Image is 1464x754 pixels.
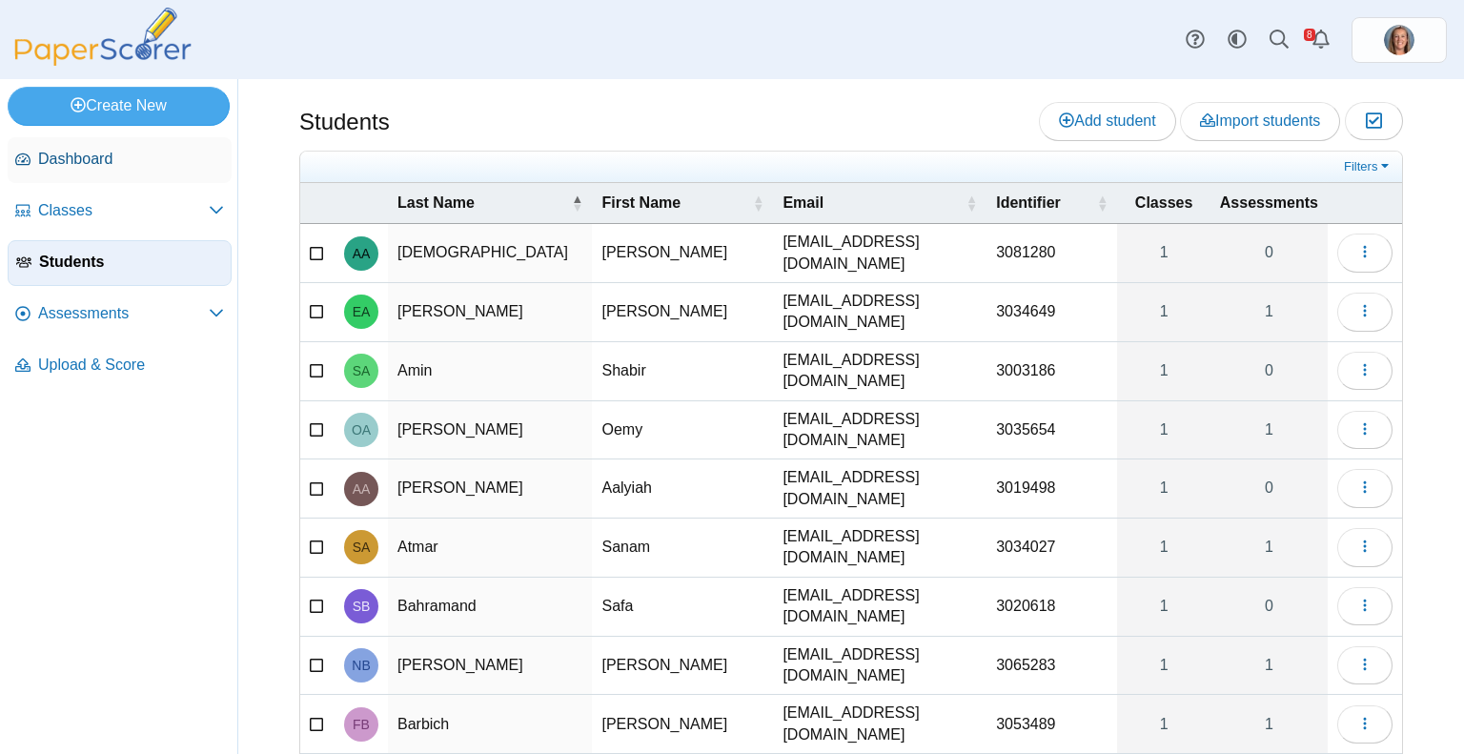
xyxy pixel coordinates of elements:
[986,459,1117,519] td: 3019498
[8,8,198,66] img: PaperScorer
[388,695,592,754] td: Barbich
[1117,283,1210,341] a: 1
[8,52,198,69] a: PaperScorer
[1210,224,1328,282] a: 0
[1180,102,1340,140] a: Import students
[773,695,986,754] td: [EMAIL_ADDRESS][DOMAIN_NAME]
[1210,578,1328,636] a: 0
[1039,102,1175,140] a: Add student
[592,224,773,283] td: [PERSON_NAME]
[8,87,230,125] a: Create New
[1384,25,1414,55] span: Samantha Sutphin - MRH Faculty
[1210,283,1328,341] a: 1
[571,194,582,213] span: Last Name : Activate to invert sorting
[299,106,390,138] h1: Students
[1210,401,1328,459] a: 1
[773,459,986,519] td: [EMAIL_ADDRESS][DOMAIN_NAME]
[388,637,592,696] td: [PERSON_NAME]
[8,343,232,389] a: Upload & Score
[8,189,232,234] a: Classes
[592,401,773,460] td: Oemy
[1117,224,1210,282] a: 1
[38,355,224,376] span: Upload & Score
[773,224,986,283] td: [EMAIL_ADDRESS][DOMAIN_NAME]
[1059,112,1155,129] span: Add student
[1117,578,1210,636] a: 1
[1220,193,1318,214] span: Assessments
[353,600,371,613] span: Safa Bahramand
[1210,695,1328,753] a: 1
[352,659,370,672] span: Nicholas Banaga
[388,459,592,519] td: [PERSON_NAME]
[353,482,371,496] span: Aalyiah Aragon
[1300,19,1342,61] a: Alerts
[39,252,223,273] span: Students
[8,240,232,286] a: Students
[592,342,773,401] td: Shabir
[986,401,1117,460] td: 3035654
[592,637,773,696] td: [PERSON_NAME]
[388,224,592,283] td: [DEMOGRAPHIC_DATA]
[388,578,592,637] td: Bahramand
[773,519,986,578] td: [EMAIL_ADDRESS][DOMAIN_NAME]
[783,193,962,214] span: Email
[353,364,371,377] span: Shabir Amin
[986,342,1117,401] td: 3003186
[592,695,773,754] td: [PERSON_NAME]
[388,283,592,342] td: [PERSON_NAME]
[986,695,1117,754] td: 3053489
[8,292,232,337] a: Assessments
[1384,25,1414,55] img: ps.WNEQT33M2D3P2Tkp
[353,718,370,731] span: Frankie Barbich
[986,519,1117,578] td: 3034027
[1127,193,1200,214] span: Classes
[986,578,1117,637] td: 3020618
[38,303,209,324] span: Assessments
[966,194,977,213] span: Email : Activate to sort
[1096,194,1108,213] span: Identifier : Activate to sort
[773,283,986,342] td: [EMAIL_ADDRESS][DOMAIN_NAME]
[352,423,371,437] span: Oemy Anaya Labrado
[601,193,748,214] span: First Name
[1210,459,1328,518] a: 0
[773,637,986,696] td: [EMAIL_ADDRESS][DOMAIN_NAME]
[1352,17,1447,63] a: ps.WNEQT33M2D3P2Tkp
[986,283,1117,342] td: 3034649
[1117,401,1210,459] a: 1
[1117,519,1210,577] a: 1
[353,540,371,554] span: Sanam Atmar
[773,342,986,401] td: [EMAIL_ADDRESS][DOMAIN_NAME]
[1117,695,1210,753] a: 1
[996,193,1092,214] span: Identifier
[773,578,986,637] td: [EMAIL_ADDRESS][DOMAIN_NAME]
[592,578,773,637] td: Safa
[1339,157,1397,176] a: Filters
[353,305,371,318] span: Evelyn Amdahl
[752,194,763,213] span: First Name : Activate to sort
[986,224,1117,283] td: 3081280
[592,519,773,578] td: Sanam
[1117,637,1210,695] a: 1
[1117,342,1210,400] a: 1
[388,519,592,578] td: Atmar
[353,247,371,260] span: Abdul Ghafoor Ahmadi
[592,459,773,519] td: Aalyiah
[986,637,1117,696] td: 3065283
[1210,519,1328,577] a: 1
[397,193,567,214] span: Last Name
[1117,459,1210,518] a: 1
[592,283,773,342] td: [PERSON_NAME]
[1200,112,1320,129] span: Import students
[1210,637,1328,695] a: 1
[773,401,986,460] td: [EMAIL_ADDRESS][DOMAIN_NAME]
[1210,342,1328,400] a: 0
[38,200,209,221] span: Classes
[38,149,224,170] span: Dashboard
[388,342,592,401] td: Amin
[388,401,592,460] td: [PERSON_NAME]
[8,137,232,183] a: Dashboard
